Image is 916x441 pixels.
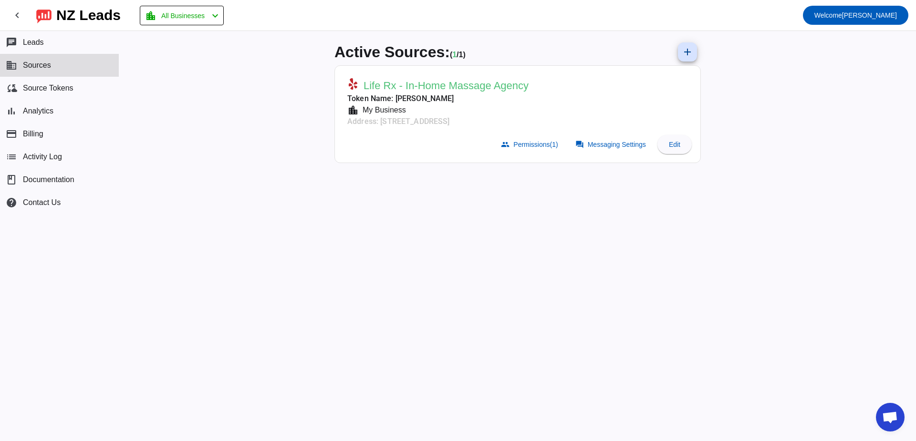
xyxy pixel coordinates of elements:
mat-icon: bar_chart [6,105,17,117]
mat-icon: chat [6,37,17,48]
mat-icon: group [501,140,510,149]
mat-card-subtitle: Token Name: [PERSON_NAME] [347,93,529,104]
mat-icon: help [6,197,17,208]
span: Analytics [23,107,53,115]
span: Sources [23,61,51,70]
span: Active Sources: [334,43,450,61]
button: Edit [657,135,692,154]
div: NZ Leads [56,9,121,22]
img: logo [36,7,52,23]
span: Source Tokens [23,84,73,92]
mat-card-subtitle: Address: [STREET_ADDRESS] [347,116,529,127]
mat-icon: location_city [347,104,359,116]
span: Contact Us [23,198,61,207]
mat-icon: chevron_left [209,10,221,21]
span: Total [459,51,466,59]
span: Working [452,51,457,59]
span: [PERSON_NAME] [814,9,897,22]
div: My Business [359,104,406,116]
mat-icon: add [682,46,693,58]
span: (1) [550,141,558,148]
mat-icon: cloud_sync [6,82,17,94]
button: Permissions(1) [495,135,565,154]
mat-icon: list [6,151,17,163]
span: Activity Log [23,153,62,161]
mat-icon: chevron_left [11,10,23,21]
span: All Businesses [161,9,205,22]
mat-icon: location_city [145,10,156,21]
span: Permissions [513,141,558,148]
span: Billing [23,130,43,138]
span: Welcome [814,11,842,19]
span: Documentation [23,175,74,184]
span: / [457,51,458,59]
a: Open chat [876,403,905,431]
span: Messaging Settings [588,141,646,148]
span: Leads [23,38,44,47]
span: Edit [669,141,680,148]
button: Welcome[PERSON_NAME] [803,6,908,25]
mat-icon: business [6,60,17,71]
button: All Businesses [140,6,224,25]
mat-icon: forum [575,140,584,149]
button: Messaging Settings [570,135,654,154]
mat-icon: payment [6,128,17,140]
span: Life Rx - In-Home Massage Agency [364,79,529,92]
span: book [6,174,17,185]
span: ( [450,51,452,59]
